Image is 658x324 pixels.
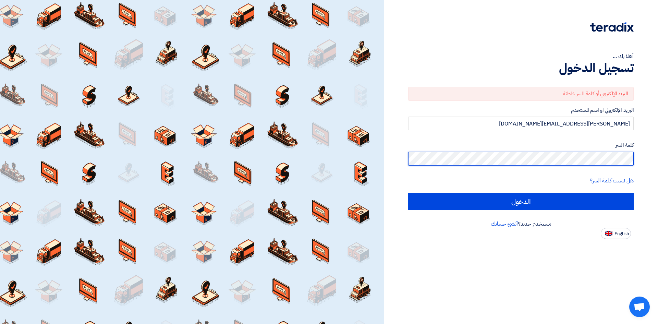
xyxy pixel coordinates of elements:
[590,177,634,185] a: هل نسيت كلمة السر؟
[408,87,634,101] div: البريد الإلكتروني أو كلمة السر خاطئة
[408,60,634,75] h1: تسجيل الدخول
[408,106,634,114] label: البريد الإلكتروني او اسم المستخدم
[408,193,634,210] input: الدخول
[408,52,634,60] div: أهلا بك ...
[408,141,634,149] label: كلمة السر
[491,220,518,228] a: أنشئ حسابك
[605,231,612,236] img: en-US.png
[408,117,634,130] input: أدخل بريد العمل الإلكتروني او اسم المستخدم الخاص بك ...
[601,228,631,239] button: English
[629,297,650,317] div: Open chat
[408,220,634,228] div: مستخدم جديد؟
[614,231,629,236] span: English
[590,22,634,32] img: Teradix logo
